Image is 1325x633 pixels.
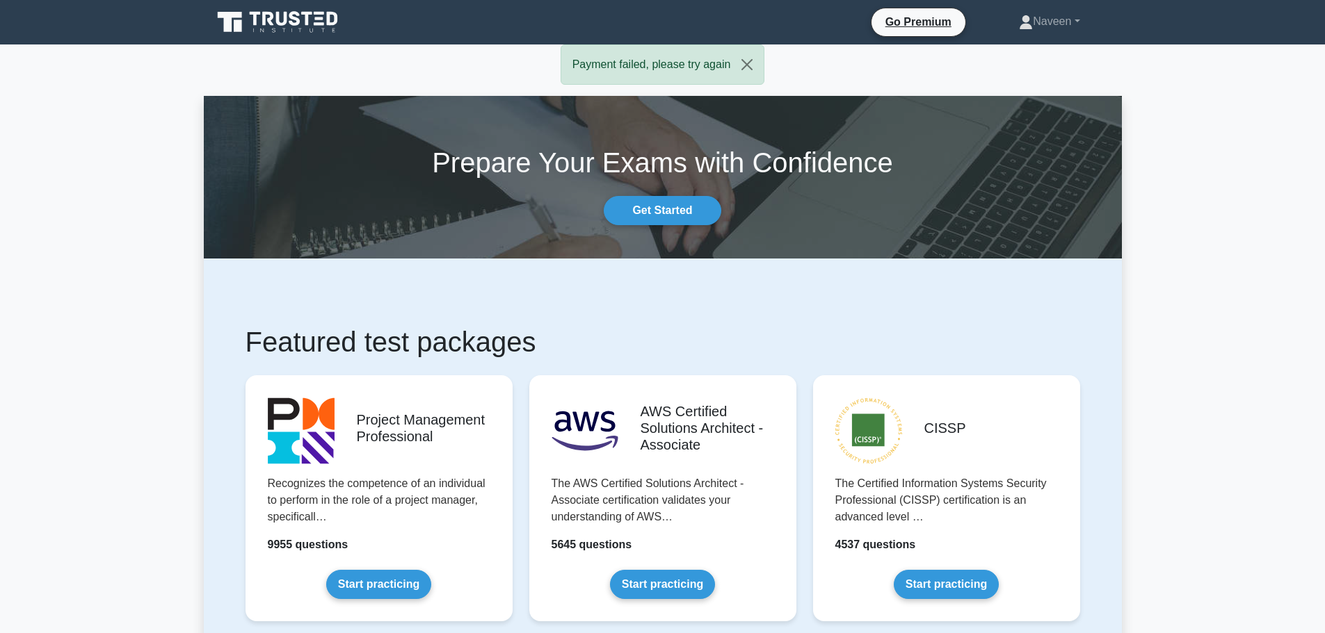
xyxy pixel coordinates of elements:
[204,146,1122,179] h1: Prepare Your Exams with Confidence
[894,570,999,599] a: Start practicing
[326,570,431,599] a: Start practicing
[986,8,1113,35] a: Naveen
[610,570,715,599] a: Start practicing
[246,325,1080,359] h1: Featured test packages
[877,13,960,31] a: Go Premium
[730,45,764,84] button: Close
[604,196,721,225] a: Get Started
[561,44,765,85] div: Payment failed, please try again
